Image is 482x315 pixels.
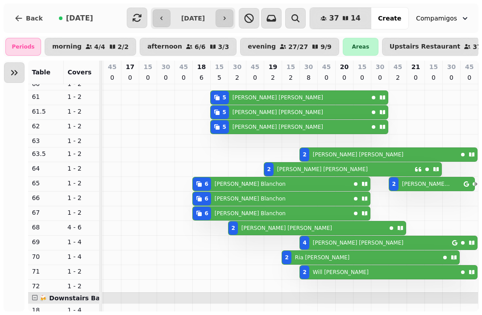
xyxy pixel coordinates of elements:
[343,38,378,56] div: Areas
[67,193,96,202] p: 1 - 2
[67,136,96,145] p: 1 - 2
[466,73,473,82] p: 0
[140,38,237,56] button: afternoon6/63/3
[323,73,330,82] p: 0
[215,195,286,202] p: [PERSON_NAME] Blanchon
[67,107,96,116] p: 1 - 2
[52,8,100,29] button: [DATE]
[269,73,276,82] p: 2
[411,62,420,71] p: 21
[67,237,96,246] p: 1 - 4
[358,73,366,82] p: 0
[108,73,116,82] p: 0
[376,73,383,82] p: 0
[147,43,182,50] p: afternoon
[287,62,295,71] p: 15
[251,62,259,71] p: 45
[32,149,60,158] p: 63.5
[215,180,286,188] p: [PERSON_NAME] Blanchon
[313,269,369,276] p: Will [PERSON_NAME]
[32,208,60,217] p: 67
[32,252,60,261] p: 70
[222,109,226,116] div: 5
[67,282,96,290] p: 1 - 2
[288,44,308,50] p: 27 / 27
[32,164,60,173] p: 64
[67,69,91,76] span: Covers
[430,73,437,82] p: 0
[277,166,368,173] p: [PERSON_NAME] [PERSON_NAME]
[248,43,276,50] p: evening
[195,44,206,50] p: 6 / 6
[32,69,50,76] span: Table
[32,179,60,188] p: 65
[303,239,306,246] div: 4
[7,8,50,29] button: Back
[67,223,96,232] p: 4 - 6
[32,306,60,315] p: 18
[67,267,96,276] p: 1 - 2
[32,193,60,202] p: 66
[295,254,350,261] p: Ria [PERSON_NAME]
[32,136,60,145] p: 63
[233,94,323,101] p: [PERSON_NAME] [PERSON_NAME]
[416,14,457,23] span: Compamigos
[32,122,60,131] p: 62
[4,62,25,83] button: Expand sidebar
[304,62,313,71] p: 30
[67,179,96,188] p: 1 - 2
[32,92,60,101] p: 61
[402,180,450,188] p: [PERSON_NAME] Kilner
[108,62,116,71] p: 45
[322,62,331,71] p: 45
[371,8,408,29] button: Create
[222,123,226,131] div: 5
[412,73,419,82] p: 0
[179,62,188,71] p: 45
[67,164,96,173] p: 1 - 2
[285,254,288,261] div: 2
[144,62,152,71] p: 15
[329,15,339,22] span: 37
[233,62,241,71] p: 30
[66,15,93,22] span: [DATE]
[32,237,60,246] p: 69
[162,62,170,71] p: 30
[67,306,96,315] p: 1 - 4
[378,15,401,21] span: Create
[215,210,286,217] p: [PERSON_NAME] Blanchon
[303,151,306,158] div: 2
[305,73,312,82] p: 8
[429,62,438,71] p: 15
[303,269,306,276] div: 2
[340,62,349,71] p: 20
[5,38,41,56] div: Periods
[358,62,366,71] p: 15
[267,166,270,173] div: 2
[162,73,169,82] p: 0
[269,62,277,71] p: 19
[231,225,235,232] div: 2
[67,92,96,101] p: 1 - 2
[32,223,60,232] p: 68
[39,295,121,302] span: 🍻 Downstairs Bar Area
[310,8,371,29] button: 3714
[376,62,384,71] p: 30
[32,282,60,290] p: 72
[126,73,133,82] p: 0
[204,180,208,188] div: 6
[197,62,206,71] p: 18
[351,15,361,22] span: 14
[465,62,474,71] p: 45
[67,208,96,217] p: 1 - 2
[251,73,258,82] p: 0
[32,267,60,276] p: 71
[394,73,401,82] p: 2
[222,94,226,101] div: 5
[144,73,151,82] p: 0
[26,15,43,21] span: Back
[392,180,395,188] div: 2
[67,122,96,131] p: 1 - 2
[241,225,332,232] p: [PERSON_NAME] [PERSON_NAME]
[411,10,475,26] button: Compamigos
